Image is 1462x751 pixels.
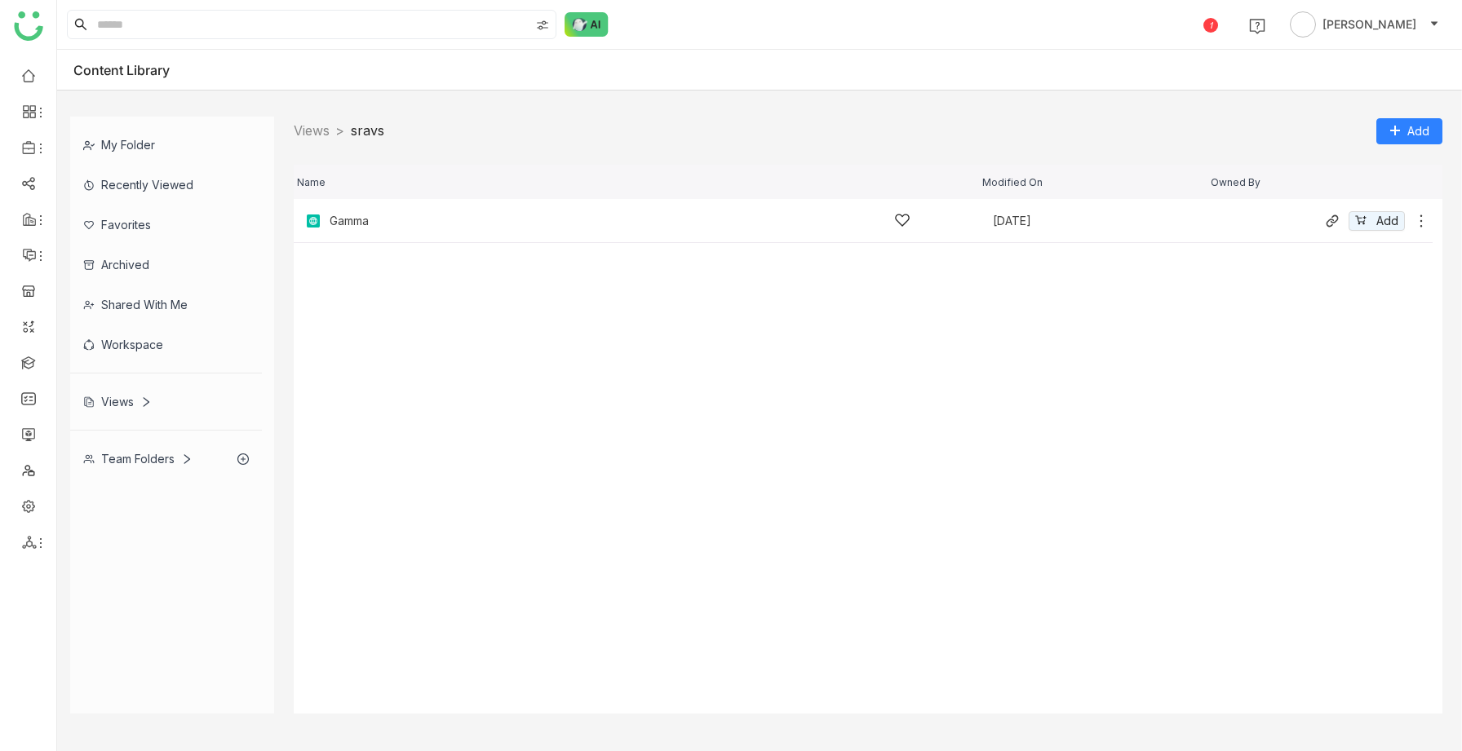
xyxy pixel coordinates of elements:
img: search-type.svg [536,19,549,32]
span: Add [1407,122,1429,140]
a: sravs [351,122,384,139]
span: Add [1376,212,1398,230]
a: Gamma [330,214,369,228]
div: Shared with me [70,285,262,325]
img: logo [14,11,43,41]
a: Views [294,122,330,139]
div: Archived [70,245,262,285]
div: Content Library [73,62,194,78]
img: avatar [1290,11,1316,38]
div: Favorites [70,205,262,245]
span: Owned By [1211,177,1260,188]
span: Modified On [982,177,1043,188]
div: Workspace [70,325,262,364]
img: article.svg [305,213,321,229]
div: 1 [1203,18,1218,33]
div: [DATE] [993,215,1203,227]
div: My Folder [70,125,262,165]
button: Add [1349,211,1405,231]
nz-breadcrumb-separator: > [336,122,344,139]
div: Recently Viewed [70,165,262,205]
img: ask-buddy-normal.svg [565,12,609,37]
div: Views [83,395,152,409]
button: [PERSON_NAME] [1287,11,1442,38]
span: Name [297,177,326,188]
span: [PERSON_NAME] [1322,15,1416,33]
div: Team Folders [83,452,193,466]
img: help.svg [1249,18,1265,34]
button: Add [1376,118,1442,144]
